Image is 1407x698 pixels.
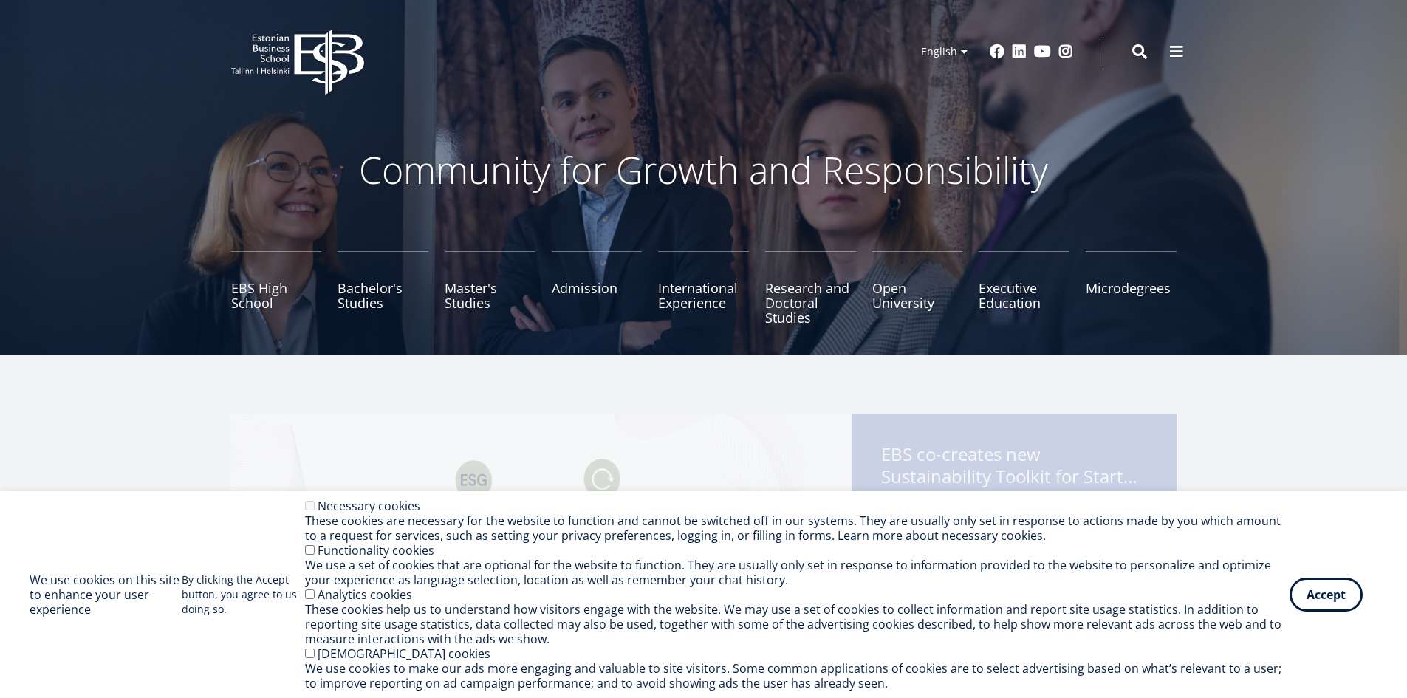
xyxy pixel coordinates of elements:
[305,513,1290,543] div: These cookies are necessary for the website to function and cannot be switched off in our systems...
[318,646,490,662] label: [DEMOGRAPHIC_DATA] cookies
[552,251,643,325] a: Admission
[1290,578,1363,612] button: Accept
[318,498,420,514] label: Necessary cookies
[231,251,322,325] a: EBS High School
[1058,44,1073,59] a: Instagram
[318,542,434,558] label: Functionality cookies
[881,443,1147,492] span: EBS co-creates new
[305,661,1290,691] div: We use cookies to make our ads more engaging and valuable to site visitors. Some common applicati...
[182,572,305,617] p: By clicking the Accept button, you agree to us doing so.
[765,251,856,325] a: Research and Doctoral Studies
[318,586,412,603] label: Analytics cookies
[658,251,749,325] a: International Experience
[312,148,1095,192] p: Community for Growth and Responsibility
[305,602,1290,646] div: These cookies help us to understand how visitors engage with the website. We may use a set of coo...
[338,251,428,325] a: Bachelor's Studies
[1086,251,1177,325] a: Microdegrees
[1034,44,1051,59] a: Youtube
[305,558,1290,587] div: We use a set of cookies that are optional for the website to function. They are usually only set ...
[872,251,963,325] a: Open University
[990,44,1004,59] a: Facebook
[445,251,535,325] a: Master's Studies
[881,465,1147,487] span: Sustainability Toolkit for Startups
[231,414,852,694] img: Startup toolkit image
[30,572,182,617] h2: We use cookies on this site to enhance your user experience
[979,251,1069,325] a: Executive Education
[1012,44,1027,59] a: Linkedin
